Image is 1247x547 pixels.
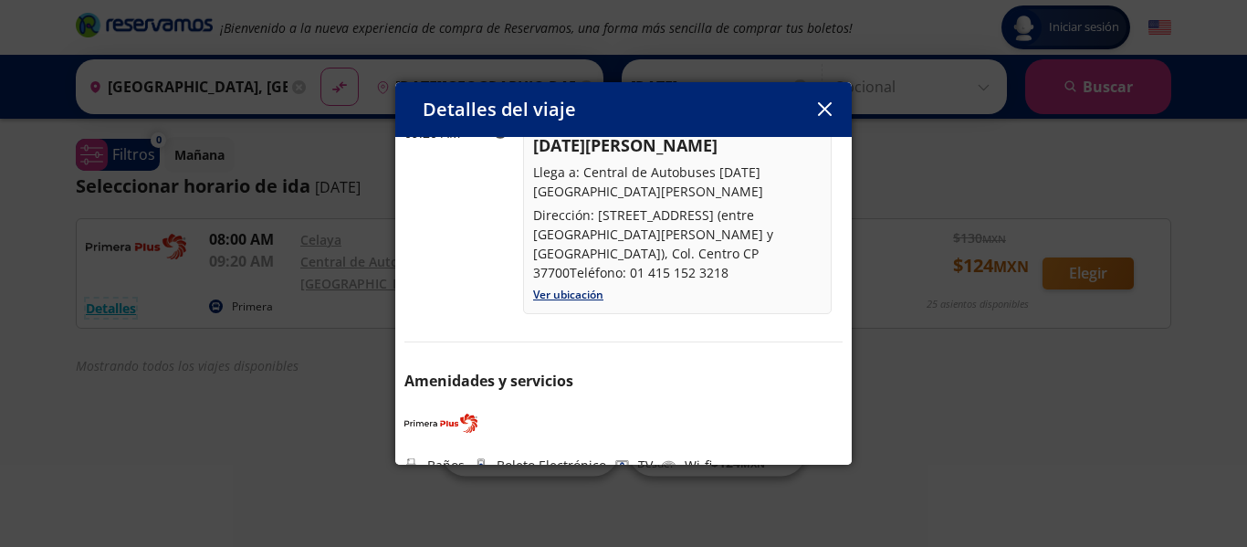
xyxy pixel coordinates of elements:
[533,163,822,201] p: Llega a: Central de Autobuses [DATE][GEOGRAPHIC_DATA][PERSON_NAME]
[427,456,465,475] p: Baños
[533,205,822,282] p: Dirección: [STREET_ADDRESS] (entre [GEOGRAPHIC_DATA][PERSON_NAME] y [GEOGRAPHIC_DATA]), Col. Cent...
[497,456,606,475] p: Boleto Electrónico
[404,410,477,437] img: PRIMERA PLUS
[685,456,712,475] p: Wi-fi
[533,287,603,302] a: Ver ubicación
[638,456,653,475] p: TV
[533,133,822,158] p: [DATE][PERSON_NAME]
[404,370,843,392] p: Amenidades y servicios
[423,96,576,123] p: Detalles del viaje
